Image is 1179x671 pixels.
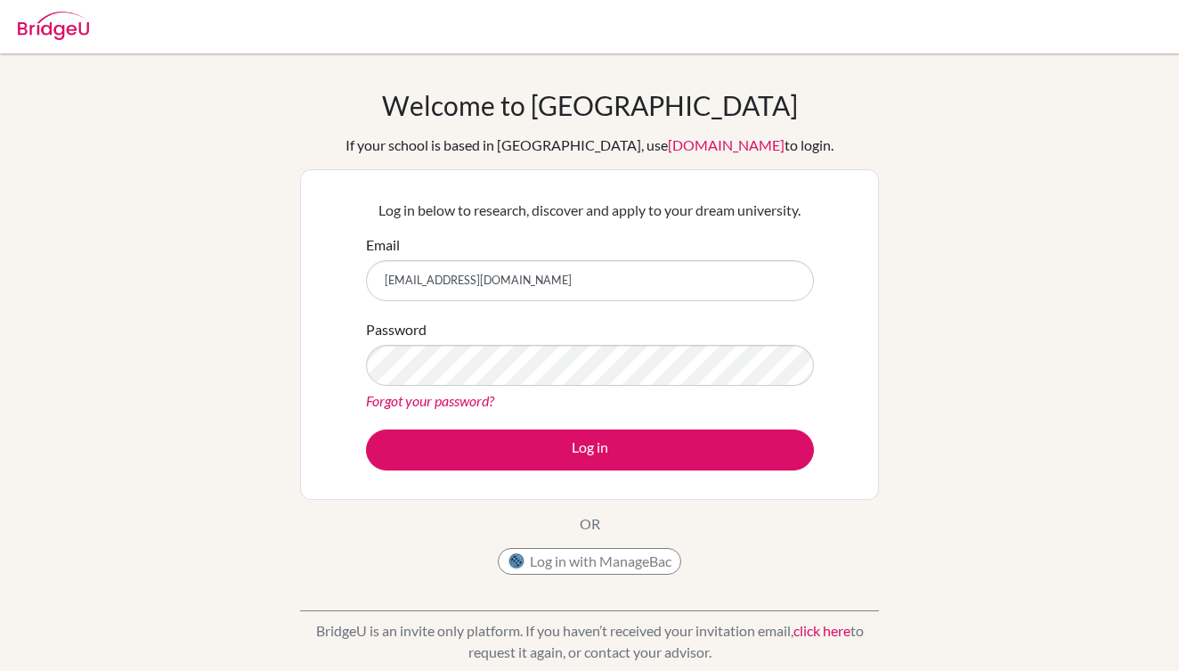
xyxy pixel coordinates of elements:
h1: Welcome to [GEOGRAPHIC_DATA] [382,89,798,121]
button: Log in [366,430,814,471]
div: If your school is based in [GEOGRAPHIC_DATA], use to login. [346,135,833,156]
p: OR [580,513,600,535]
button: Log in with ManageBac [498,548,681,575]
label: Password [366,319,427,340]
a: Forgot your password? [366,392,494,409]
label: Email [366,234,400,256]
a: [DOMAIN_NAME] [668,136,785,153]
p: Log in below to research, discover and apply to your dream university. [366,200,814,221]
p: BridgeU is an invite only platform. If you haven’t received your invitation email, to request it ... [300,620,879,663]
a: click here [793,622,850,639]
img: Bridge-U [18,12,89,40]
